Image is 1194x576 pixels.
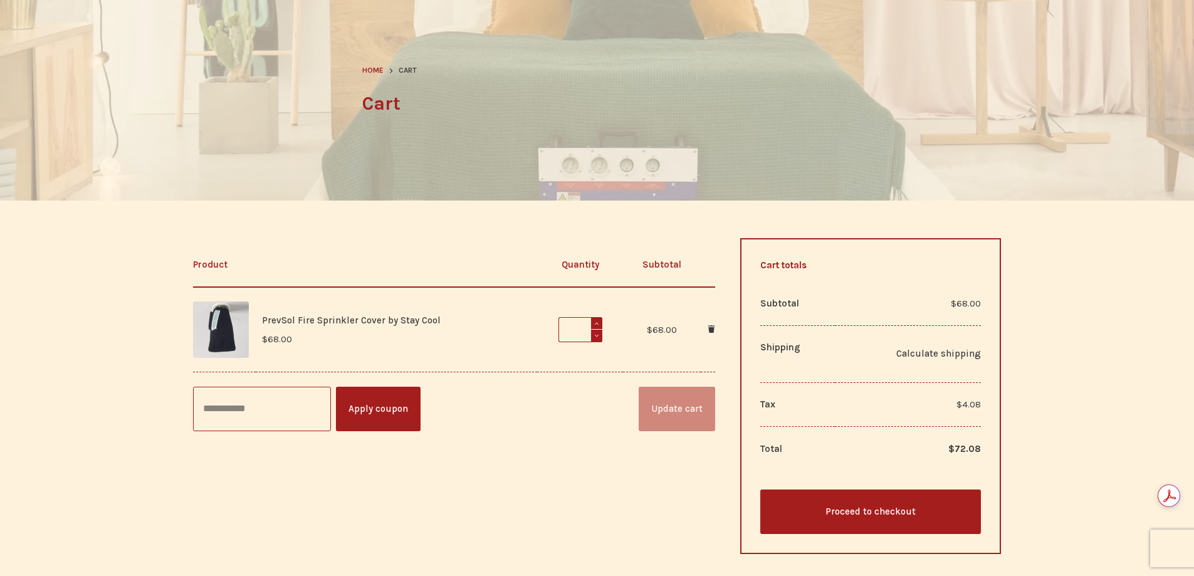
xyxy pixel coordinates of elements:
[362,66,384,75] span: Home
[647,324,652,335] span: $
[951,298,981,309] bdi: 68.00
[708,324,715,335] a: Remove PrevSol Fire Sprinkler Cover by Stay Cool from cart
[760,325,835,382] th: Shipping
[262,315,441,326] a: PrevSol Fire Sprinkler Cover by Stay Cool
[760,382,835,427] th: Tax
[362,65,384,77] a: Home
[760,427,835,471] th: Total
[948,443,981,454] bdi: 72.08
[623,243,701,287] th: Subtotal
[10,5,48,43] button: Open LiveChat chat widget
[956,399,962,410] span: $
[262,333,292,345] bdi: 68.00
[647,324,677,335] bdi: 68.00
[262,333,268,345] span: $
[558,317,602,342] input: Product quantity
[956,399,981,410] span: 4.08
[399,65,417,77] span: Cart
[951,298,956,309] span: $
[537,243,622,287] th: Quantity
[842,346,982,362] a: Calculate shipping
[336,387,421,431] button: Apply coupon
[193,243,538,287] th: Product
[760,281,835,325] th: Subtotal
[362,90,832,118] h1: Cart
[639,387,715,431] button: Update cart
[760,258,982,273] h2: Cart totals
[760,490,982,534] a: Proceed to checkout
[948,443,955,454] span: $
